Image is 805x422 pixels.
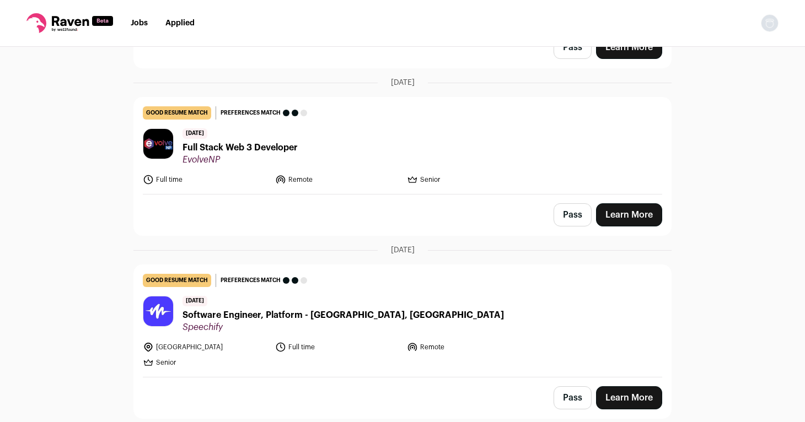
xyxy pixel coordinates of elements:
span: Preferences match [221,107,281,118]
span: Software Engineer, Platform - [GEOGRAPHIC_DATA], [GEOGRAPHIC_DATA] [183,309,504,322]
a: Learn More [596,386,662,409]
li: Senior [143,357,269,368]
span: EvolveNP [183,154,298,165]
span: Speechify [183,322,504,333]
img: nopic.png [761,14,779,32]
button: Pass [554,203,592,226]
li: Full time [275,342,401,353]
a: Learn More [596,36,662,59]
button: Pass [554,386,592,409]
span: Full Stack Web 3 Developer [183,141,298,154]
li: Remote [407,342,533,353]
li: Remote [275,174,401,185]
a: good resume match Preferences match [DATE] Software Engineer, Platform - [GEOGRAPHIC_DATA], [GEOG... [134,265,671,377]
img: 4a69112f694afba8873e12e56f2f7231 [143,129,173,159]
li: [GEOGRAPHIC_DATA] [143,342,269,353]
span: Preferences match [221,275,281,286]
div: good resume match [143,274,211,287]
span: [DATE] [183,128,207,139]
span: [DATE] [391,77,415,88]
img: 59b05ed76c69f6ff723abab124283dfa738d80037756823f9fc9e3f42b66bce3.jpg [143,296,173,326]
a: Learn More [596,203,662,226]
span: [DATE] [391,245,415,256]
a: Jobs [131,19,148,27]
a: good resume match Preferences match [DATE] Full Stack Web 3 Developer EvolveNP Full time Remote S... [134,98,671,194]
li: Full time [143,174,269,185]
div: good resume match [143,106,211,120]
button: Open dropdown [761,14,779,32]
span: [DATE] [183,296,207,306]
li: Senior [407,174,533,185]
button: Pass [554,36,592,59]
a: Applied [165,19,195,27]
